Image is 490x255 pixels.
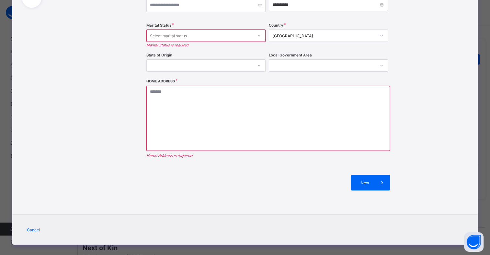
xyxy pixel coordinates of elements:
[27,227,40,232] span: Cancel
[146,43,188,47] span: Marital Status is required
[269,23,283,28] span: Country
[356,180,374,185] span: Next
[146,53,172,57] span: State of Origin
[464,232,484,252] button: Open asap
[269,53,312,57] span: Local Government Area
[150,30,187,42] div: Select marital status
[146,153,390,158] em: Home Address is required
[146,23,171,28] span: Marital Status
[272,33,376,38] div: [GEOGRAPHIC_DATA]
[146,79,175,83] label: Home Address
